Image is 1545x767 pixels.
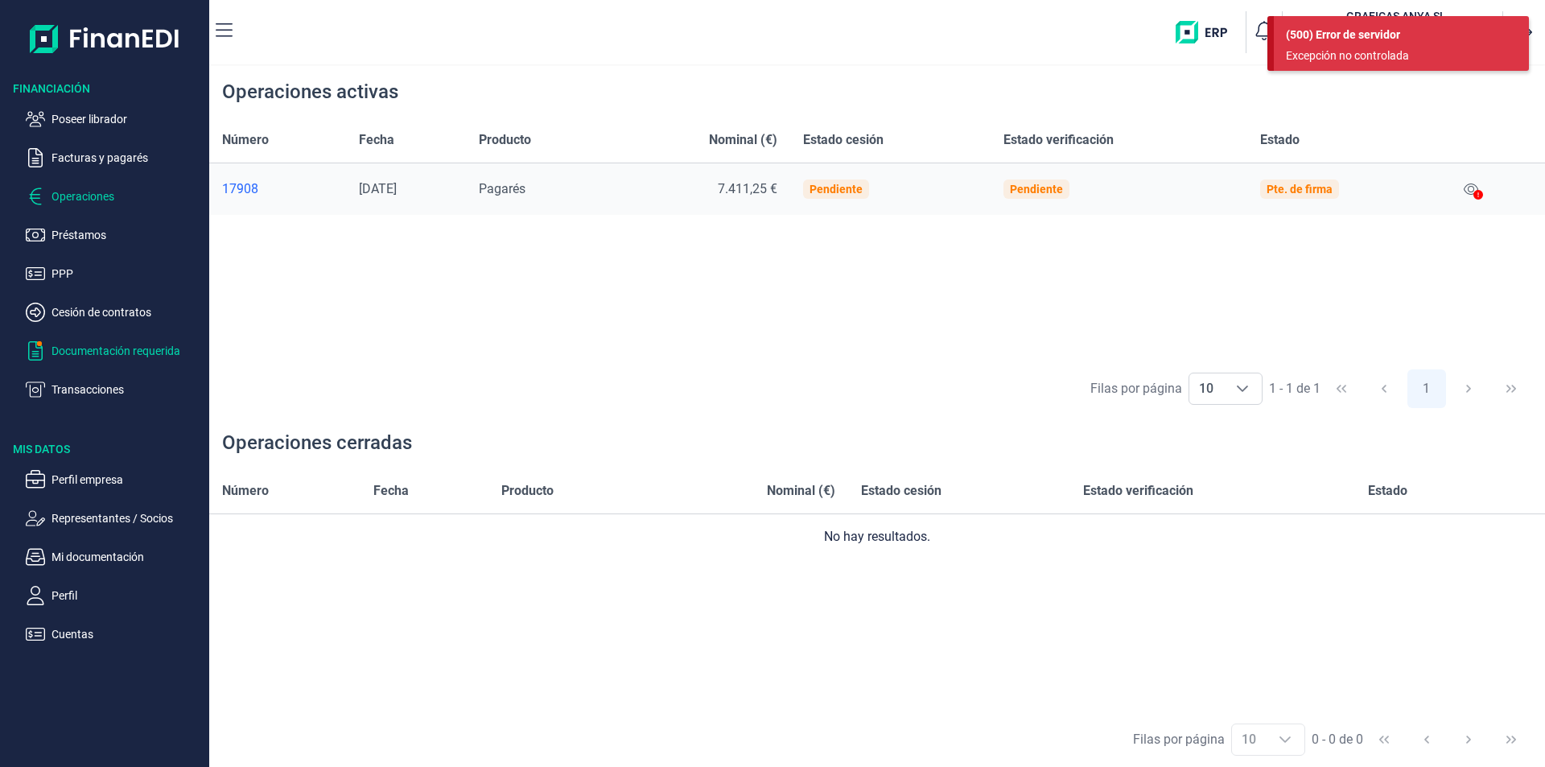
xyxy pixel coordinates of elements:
div: Pte. de firma [1267,183,1333,196]
button: Page 1 [1407,369,1446,408]
p: Operaciones [51,187,203,206]
p: Préstamos [51,225,203,245]
p: Documentación requerida [51,341,203,361]
span: Nominal (€) [709,130,777,150]
p: Perfil empresa [51,470,203,489]
span: 0 - 0 de 0 [1312,733,1363,746]
span: Estado verificación [1083,481,1193,501]
span: Estado verificación [1003,130,1114,150]
div: No hay resultados. [222,527,1532,546]
p: Perfil [51,586,203,605]
p: Cuentas [51,625,203,644]
span: Producto [501,481,554,501]
button: First Page [1365,720,1403,759]
div: Pendiente [1010,183,1063,196]
span: Estado cesión [803,130,884,150]
div: Choose [1223,373,1262,404]
span: Estado [1260,130,1300,150]
div: Choose [1266,724,1304,755]
button: Cesión de contratos [26,303,203,322]
button: Operaciones [26,187,203,206]
a: 17908 [222,181,333,197]
button: GRGRAFICAS ANYA SL[PERSON_NAME] [PERSON_NAME](B80295686) [1289,8,1496,56]
span: Estado cesión [861,481,941,501]
button: Cuentas [26,625,203,644]
div: Filas por página [1090,379,1182,398]
button: Mi documentación [26,547,203,567]
span: 10 [1189,373,1223,404]
p: Cesión de contratos [51,303,203,322]
span: Pagarés [479,181,525,196]
button: Transacciones [26,380,203,399]
img: Logo de aplicación [30,13,180,64]
div: (500) Error de servidor [1286,27,1517,43]
button: First Page [1322,369,1361,408]
span: Fecha [359,130,394,150]
button: Documentación requerida [26,341,203,361]
button: Previous Page [1407,720,1446,759]
button: Next Page [1449,369,1488,408]
button: Previous Page [1365,369,1403,408]
button: Préstamos [26,225,203,245]
span: Estado [1368,481,1407,501]
button: Representantes / Socios [26,509,203,528]
p: PPP [51,264,203,283]
span: Fecha [373,481,409,501]
p: Mi documentación [51,547,203,567]
p: Transacciones [51,380,203,399]
button: Last Page [1492,720,1531,759]
span: 1 - 1 de 1 [1269,382,1320,395]
h3: GRAFICAS ANYA SL [1321,8,1470,24]
div: Operaciones activas [222,79,398,105]
button: Perfil empresa [26,470,203,489]
button: Facturas y pagarés [26,148,203,167]
div: Operaciones cerradas [222,430,412,456]
img: erp [1176,21,1239,43]
p: Poseer librador [51,109,203,129]
div: Pendiente [810,183,863,196]
button: Perfil [26,586,203,605]
div: Filas por página [1133,730,1225,749]
p: Facturas y pagarés [51,148,203,167]
span: Número [222,481,269,501]
span: 7.411,25 € [718,181,777,196]
button: Poseer librador [26,109,203,129]
span: Número [222,130,269,150]
div: [DATE] [359,181,453,197]
button: Last Page [1492,369,1531,408]
button: Next Page [1449,720,1488,759]
button: PPP [26,264,203,283]
div: Excepción no controlada [1286,47,1505,64]
span: Nominal (€) [767,481,835,501]
p: Representantes / Socios [51,509,203,528]
span: Producto [479,130,531,150]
